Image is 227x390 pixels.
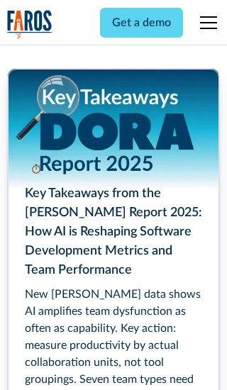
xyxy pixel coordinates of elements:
[100,8,183,38] a: Get a demo
[7,10,52,39] img: Logo of the analytics and reporting company Faros.
[192,6,220,40] div: menu
[7,10,52,39] a: home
